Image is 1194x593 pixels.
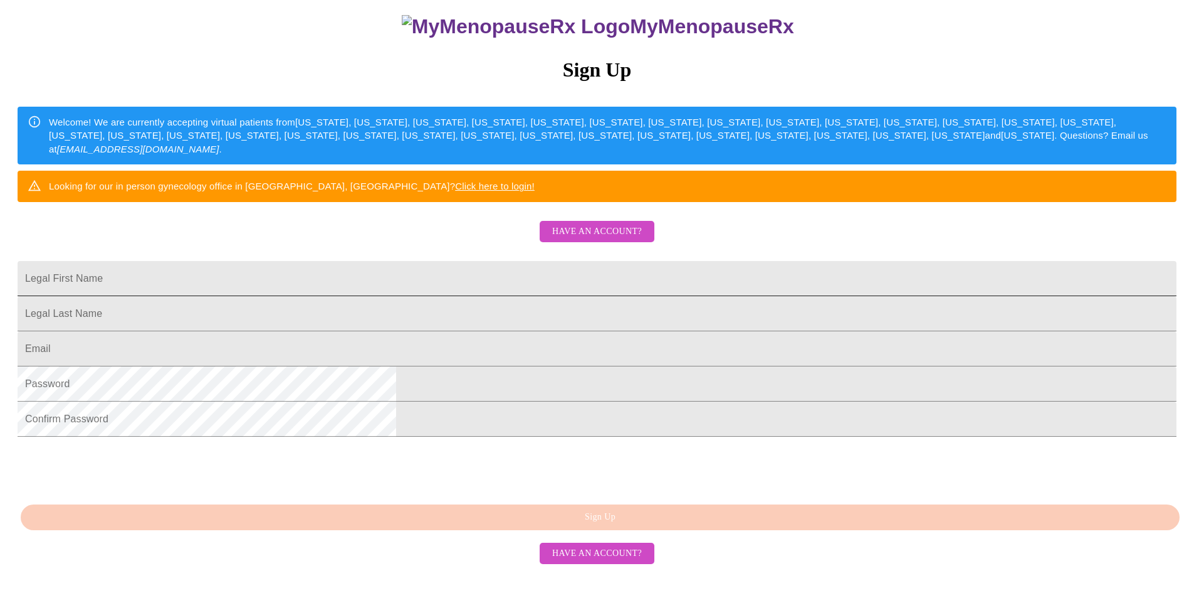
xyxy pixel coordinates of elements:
[49,110,1166,161] div: Welcome! We are currently accepting virtual patients from [US_STATE], [US_STATE], [US_STATE], [US...
[18,58,1176,82] h3: Sign Up
[402,15,630,38] img: MyMenopauseRx Logo
[18,443,208,492] iframe: reCAPTCHA
[49,174,535,198] div: Looking for our in person gynecology office in [GEOGRAPHIC_DATA], [GEOGRAPHIC_DATA]?
[537,235,657,245] a: Have an account?
[540,221,654,243] button: Have an account?
[540,543,654,565] button: Have an account?
[19,15,1177,38] h3: MyMenopauseRx
[552,224,642,240] span: Have an account?
[552,546,642,562] span: Have an account?
[537,547,657,558] a: Have an account?
[57,144,219,154] em: [EMAIL_ADDRESS][DOMAIN_NAME]
[455,181,535,191] a: Click here to login!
